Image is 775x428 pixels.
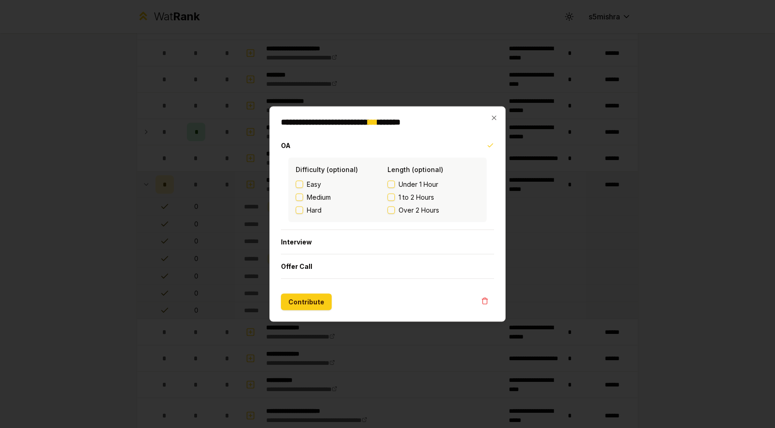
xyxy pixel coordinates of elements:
button: Offer Call [281,255,494,279]
label: Length (optional) [387,166,443,173]
label: Difficulty (optional) [296,166,358,173]
button: Under 1 Hour [387,181,395,188]
span: Medium [307,193,331,202]
button: Hard [296,207,303,214]
div: OA [281,158,494,230]
button: 1 to 2 Hours [387,194,395,201]
span: 1 to 2 Hours [399,193,434,202]
span: Under 1 Hour [399,180,438,189]
button: Interview [281,230,494,254]
button: OA [281,134,494,158]
span: Over 2 Hours [399,206,439,215]
span: Easy [307,180,321,189]
button: Easy [296,181,303,188]
button: Medium [296,194,303,201]
button: Contribute [281,294,332,310]
span: Hard [307,206,322,215]
button: Over 2 Hours [387,207,395,214]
